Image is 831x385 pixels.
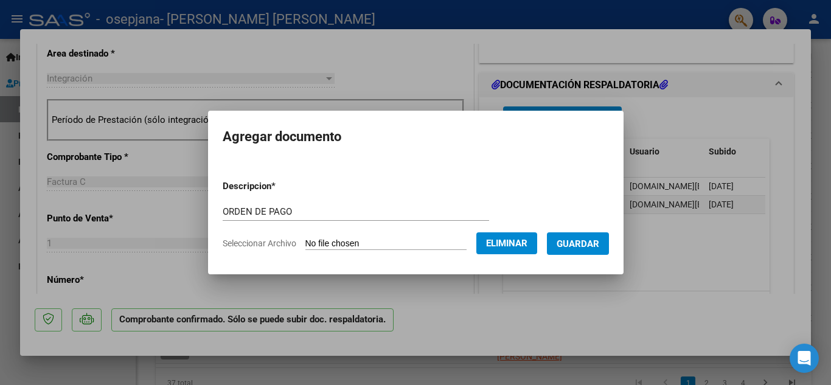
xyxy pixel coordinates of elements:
[476,232,537,254] button: Eliminar
[547,232,609,255] button: Guardar
[790,344,819,373] div: Open Intercom Messenger
[557,238,599,249] span: Guardar
[486,238,527,249] span: Eliminar
[223,179,339,193] p: Descripcion
[223,125,609,148] h2: Agregar documento
[223,238,296,248] span: Seleccionar Archivo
